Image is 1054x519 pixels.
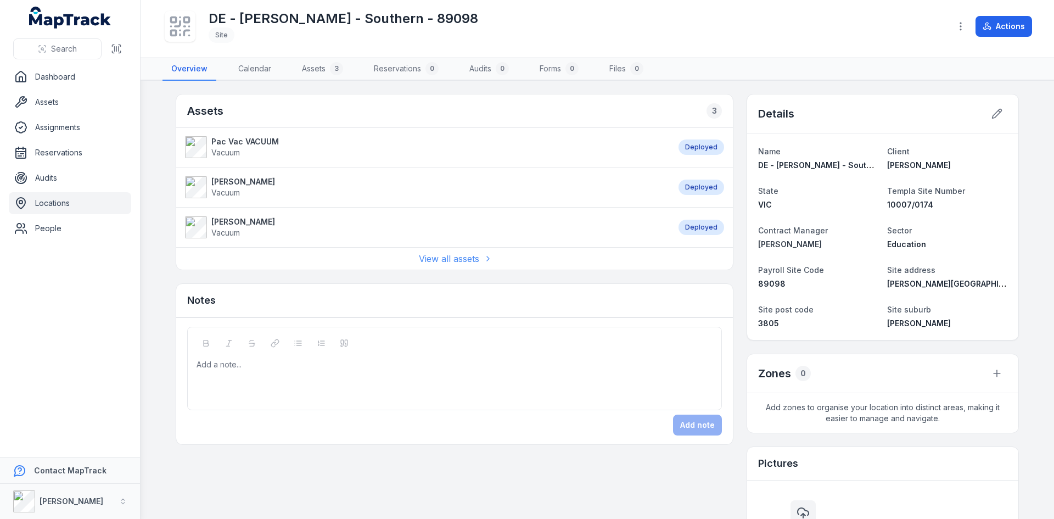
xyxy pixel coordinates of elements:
[679,139,724,155] div: Deployed
[758,160,920,170] span: DE - [PERSON_NAME] - Southern - 89098
[9,142,131,164] a: Reservations
[293,58,352,81] a: Assets3
[887,319,951,328] span: [PERSON_NAME]
[229,58,280,81] a: Calendar
[758,265,824,275] span: Payroll Site Code
[330,62,343,75] div: 3
[209,27,234,43] div: Site
[975,16,1032,37] button: Actions
[40,496,103,506] strong: [PERSON_NAME]
[758,106,794,121] h2: Details
[461,58,518,81] a: Audits0
[887,265,935,275] span: Site address
[679,180,724,195] div: Deployed
[9,192,131,214] a: Locations
[887,226,912,235] span: Sector
[565,62,579,75] div: 0
[162,58,216,81] a: Overview
[496,62,509,75] div: 0
[211,228,240,237] span: Vacuum
[419,252,490,265] a: View all assets
[887,186,965,196] span: Templa Site Number
[531,58,587,81] a: Forms0
[887,279,1030,288] span: [PERSON_NAME][GEOGRAPHIC_DATA]
[51,43,77,54] span: Search
[758,319,779,328] span: 3805
[747,393,1018,433] span: Add zones to organise your location into distinct areas, making it easier to manage and navigate.
[211,148,240,157] span: Vacuum
[679,220,724,235] div: Deployed
[211,176,275,187] strong: [PERSON_NAME]
[185,216,668,238] a: [PERSON_NAME]Vacuum
[758,279,786,288] span: 89098
[887,147,910,156] span: Client
[758,305,814,314] span: Site post code
[758,456,798,471] h3: Pictures
[9,66,131,88] a: Dashboard
[707,103,722,119] div: 3
[887,160,951,170] span: [PERSON_NAME]
[209,10,478,27] h1: DE - [PERSON_NAME] - Southern - 89098
[758,186,778,196] span: State
[211,136,279,147] strong: Pac Vac VACUUM
[758,239,878,250] a: [PERSON_NAME]
[185,176,668,198] a: [PERSON_NAME]Vacuum
[9,167,131,189] a: Audits
[9,116,131,138] a: Assignments
[425,62,439,75] div: 0
[601,58,652,81] a: Files0
[887,305,931,314] span: Site suburb
[887,239,926,249] span: Education
[9,91,131,113] a: Assets
[630,62,643,75] div: 0
[211,188,240,197] span: Vacuum
[365,58,447,81] a: Reservations0
[758,200,772,209] span: VIC
[211,216,275,227] strong: [PERSON_NAME]
[795,366,811,381] div: 0
[34,466,106,475] strong: Contact MapTrack
[187,103,223,119] h2: Assets
[187,293,216,308] h3: Notes
[887,200,933,209] span: 10007/0174
[758,226,828,235] span: Contract Manager
[758,366,791,381] h2: Zones
[9,217,131,239] a: People
[13,38,102,59] button: Search
[185,136,668,158] a: Pac Vac VACUUMVacuum
[29,7,111,29] a: MapTrack
[758,147,781,156] span: Name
